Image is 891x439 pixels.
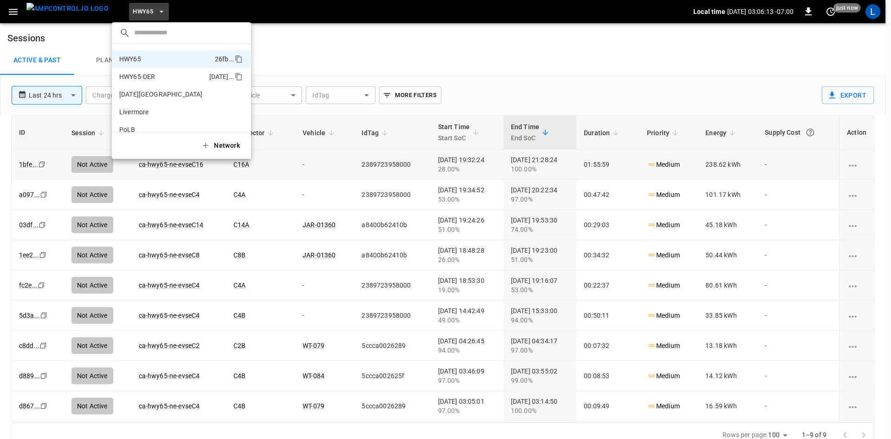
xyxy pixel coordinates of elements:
p: HWY65 [119,54,211,64]
p: Livermore [119,107,211,117]
div: copy [234,53,244,65]
p: PoLB [119,125,210,134]
div: copy [234,71,244,82]
p: HWY65-DER [119,72,206,81]
button: Network [195,136,247,155]
p: [DATE][GEOGRAPHIC_DATA] [119,90,211,99]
